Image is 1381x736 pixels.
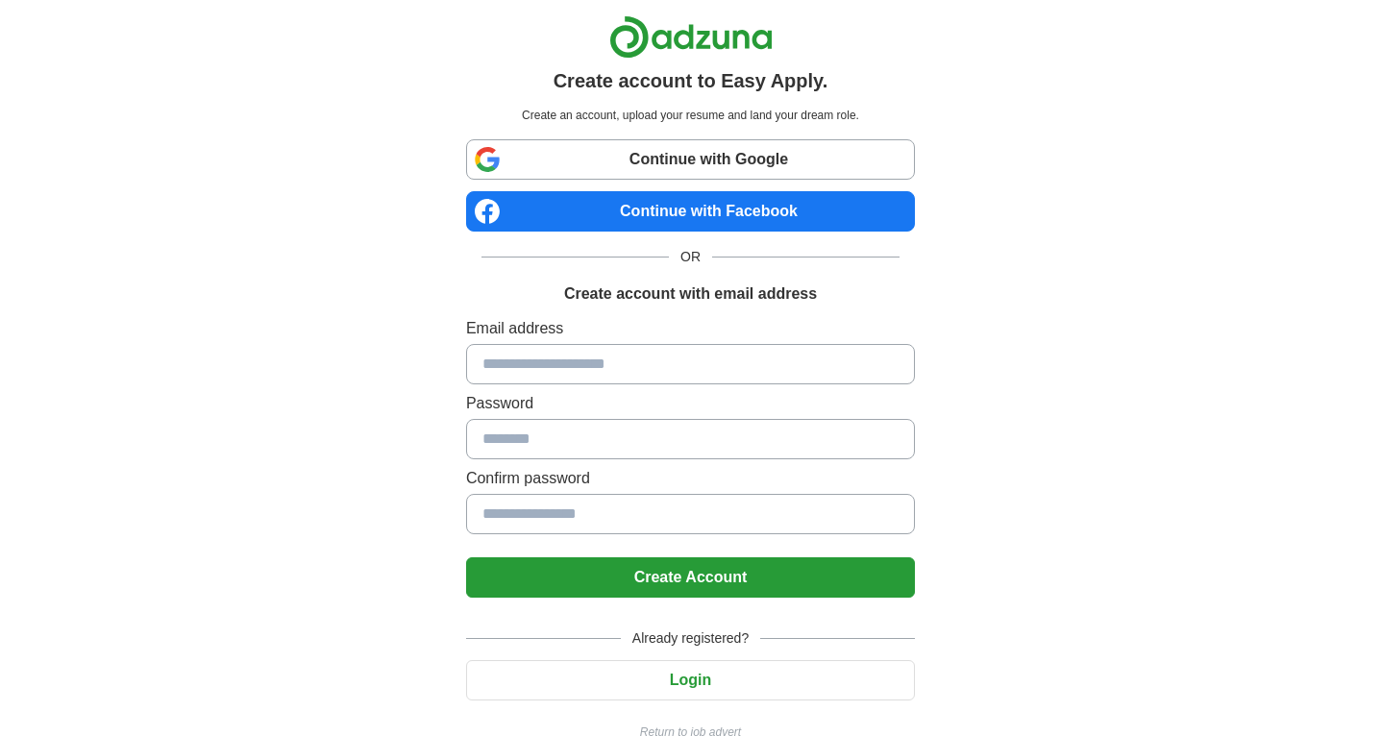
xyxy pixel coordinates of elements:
a: Login [466,672,915,688]
button: Login [466,660,915,700]
span: Already registered? [621,628,760,649]
label: Email address [466,317,915,340]
h1: Create account with email address [564,282,817,306]
button: Create Account [466,557,915,598]
label: Password [466,392,915,415]
a: Continue with Google [466,139,915,180]
img: Adzuna logo [609,15,773,59]
p: Create an account, upload your resume and land your dream role. [470,107,911,124]
h1: Create account to Easy Apply. [554,66,828,95]
a: Continue with Facebook [466,191,915,232]
span: OR [669,247,712,267]
label: Confirm password [466,467,915,490]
